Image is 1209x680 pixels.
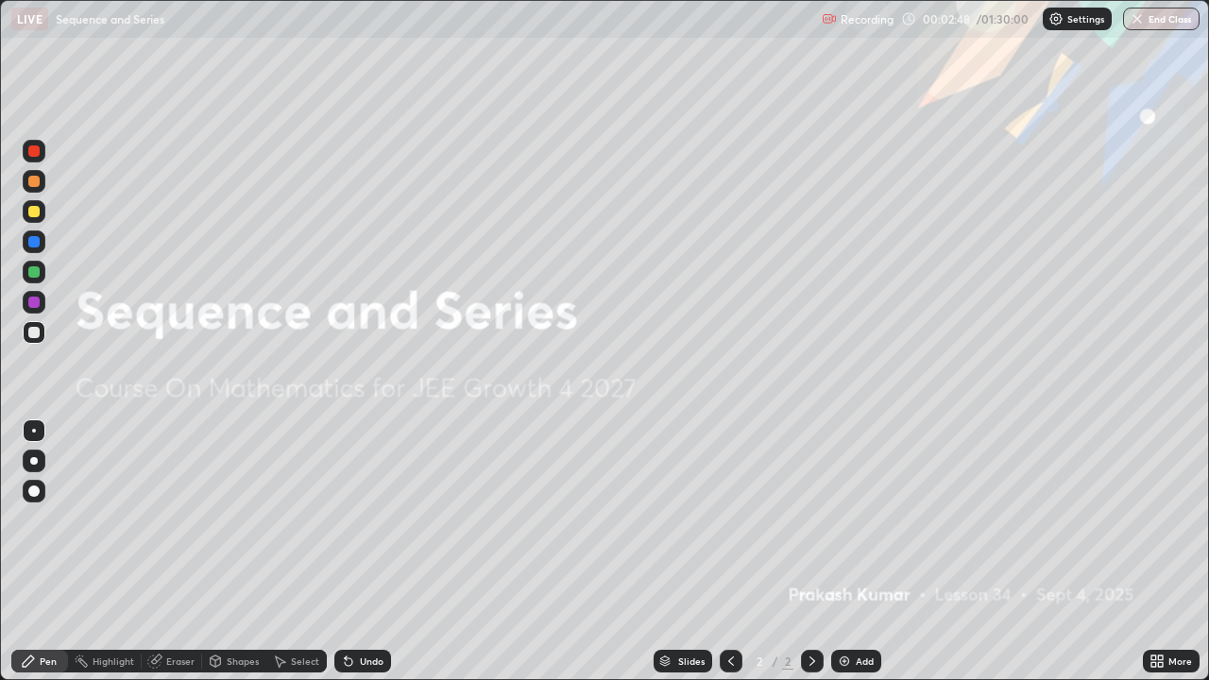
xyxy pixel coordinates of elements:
img: class-settings-icons [1048,11,1064,26]
p: Sequence and Series [56,11,164,26]
div: More [1168,656,1192,666]
div: Pen [40,656,57,666]
div: Eraser [166,656,195,666]
div: Select [291,656,319,666]
p: LIVE [17,11,43,26]
div: 2 [782,653,793,670]
img: recording.375f2c34.svg [822,11,837,26]
p: Recording [841,12,894,26]
p: Settings [1067,14,1104,24]
div: Add [856,656,874,666]
div: Highlight [93,656,134,666]
div: 2 [750,655,769,667]
img: end-class-cross [1130,11,1145,26]
div: Slides [678,656,705,666]
div: Undo [360,656,383,666]
div: Shapes [227,656,259,666]
div: / [773,655,778,667]
img: add-slide-button [837,654,852,669]
button: End Class [1123,8,1200,30]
